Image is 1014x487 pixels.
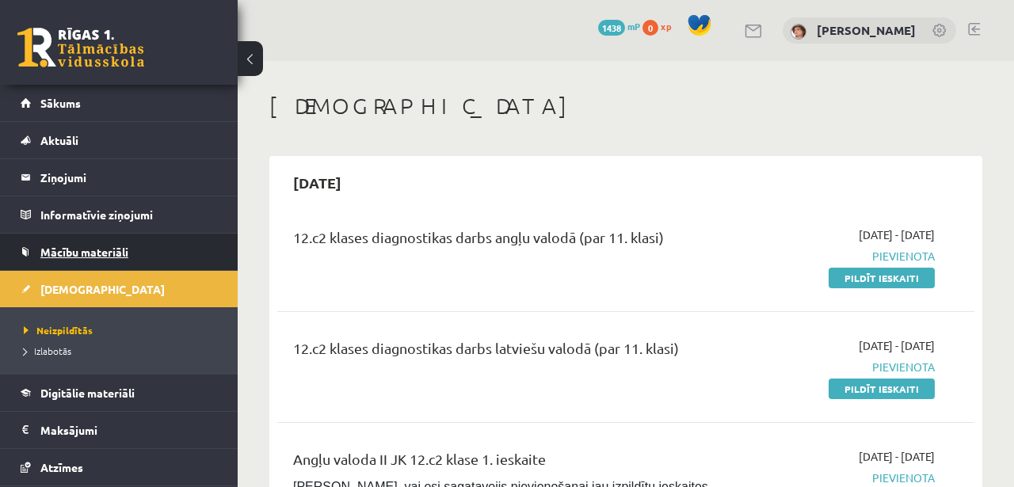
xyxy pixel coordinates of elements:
[40,96,81,110] span: Sākums
[40,133,78,147] span: Aktuāli
[642,20,679,32] a: 0 xp
[277,164,357,201] h2: [DATE]
[40,282,165,296] span: [DEMOGRAPHIC_DATA]
[21,159,218,196] a: Ziņojumi
[40,159,218,196] legend: Ziņojumi
[21,375,218,411] a: Digitālie materiāli
[817,22,916,38] a: [PERSON_NAME]
[737,470,935,486] span: Pievienota
[293,226,713,256] div: 12.c2 klases diagnostikas darbs angļu valodā (par 11. klasi)
[829,268,935,288] a: Pildīt ieskaiti
[737,248,935,264] span: Pievienota
[642,20,658,36] span: 0
[661,20,671,32] span: xp
[829,379,935,399] a: Pildīt ieskaiti
[24,344,71,357] span: Izlabotās
[269,93,982,120] h1: [DEMOGRAPHIC_DATA]
[598,20,625,36] span: 1438
[21,234,218,270] a: Mācību materiāli
[598,20,640,32] a: 1438 mP
[627,20,640,32] span: mP
[21,412,218,448] a: Maksājumi
[21,271,218,307] a: [DEMOGRAPHIC_DATA]
[859,448,935,465] span: [DATE] - [DATE]
[17,28,144,67] a: Rīgas 1. Tālmācības vidusskola
[40,245,128,259] span: Mācību materiāli
[293,337,713,367] div: 12.c2 klases diagnostikas darbs latviešu valodā (par 11. klasi)
[24,324,93,337] span: Neizpildītās
[40,386,135,400] span: Digitālie materiāli
[21,449,218,485] a: Atzīmes
[24,323,222,337] a: Neizpildītās
[791,24,806,40] img: Artūrs Meržans
[24,344,222,358] a: Izlabotās
[40,460,83,474] span: Atzīmes
[293,448,713,477] div: Angļu valoda II JK 12.c2 klase 1. ieskaite
[40,196,218,233] legend: Informatīvie ziņojumi
[40,412,218,448] legend: Maksājumi
[21,122,218,158] a: Aktuāli
[21,85,218,121] a: Sākums
[859,226,935,243] span: [DATE] - [DATE]
[737,359,935,375] span: Pievienota
[21,196,218,233] a: Informatīvie ziņojumi
[859,337,935,354] span: [DATE] - [DATE]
